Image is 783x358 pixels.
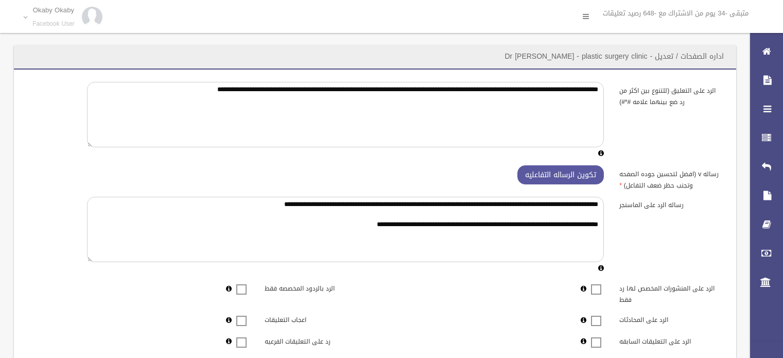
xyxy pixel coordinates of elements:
[612,312,730,326] label: الرد على المحادثات
[612,280,730,306] label: الرد على المنشورات المخصص لها رد فقط
[517,165,604,184] button: تكوين الرساله التفاعليه
[32,20,75,28] small: Facebook User
[257,280,375,295] label: الرد بالردود المخصصه فقط
[612,333,730,347] label: الرد على التعليقات السابقه
[492,46,736,66] header: اداره الصفحات / تعديل - Dr [PERSON_NAME] - plastic surgery clinic
[612,197,730,211] label: رساله الرد على الماسنجر
[612,82,730,108] label: الرد على التعليق (للتنوع بين اكثر من رد ضع بينهما علامه #*#)
[32,6,75,14] p: Okaby Okaby
[257,333,375,347] label: رد على التعليقات الفرعيه
[612,165,730,191] label: رساله v (افضل لتحسين جوده الصفحه وتجنب حظر ضعف التفاعل)
[257,312,375,326] label: اعجاب التعليقات
[82,7,102,27] img: 84628273_176159830277856_972693363922829312_n.jpg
